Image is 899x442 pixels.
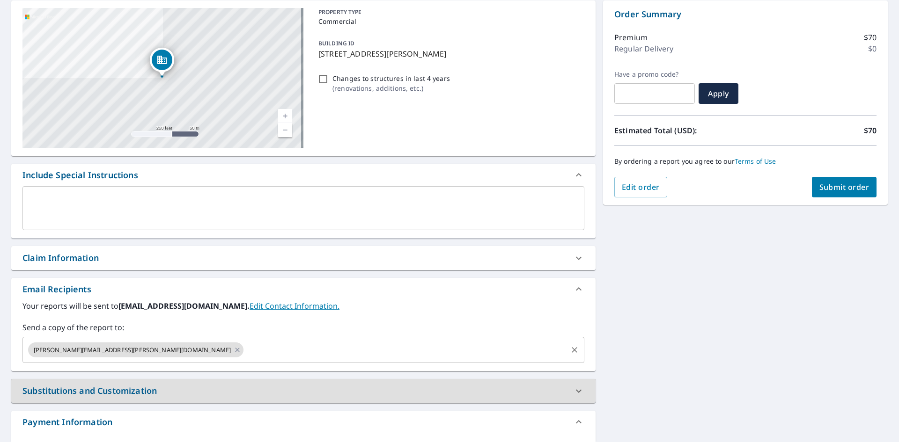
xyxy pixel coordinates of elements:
[735,157,776,166] a: Terms of Use
[22,416,112,428] div: Payment Information
[318,8,581,16] p: PROPERTY TYPE
[614,32,648,43] p: Premium
[699,83,738,104] button: Apply
[118,301,250,311] b: [EMAIL_ADDRESS][DOMAIN_NAME].
[318,48,581,59] p: [STREET_ADDRESS][PERSON_NAME]
[706,88,731,99] span: Apply
[278,123,292,137] a: Current Level 17, Zoom Out
[864,125,877,136] p: $70
[568,343,581,356] button: Clear
[11,246,596,270] div: Claim Information
[868,43,877,54] p: $0
[22,322,584,333] label: Send a copy of the report to:
[22,300,584,312] label: Your reports will be sent to
[278,109,292,123] a: Current Level 17, Zoom In
[819,182,870,192] span: Submit order
[11,379,596,403] div: Substitutions and Customization
[150,48,174,77] div: Dropped pin, building 1, Commercial property, 331 W Main St Hudson, MI 49247
[864,32,877,43] p: $70
[11,164,596,186] div: Include Special Instructions
[318,16,581,26] p: Commercial
[28,342,243,357] div: [PERSON_NAME][EMAIL_ADDRESS][PERSON_NAME][DOMAIN_NAME]
[332,83,450,93] p: ( renovations, additions, etc. )
[22,252,99,264] div: Claim Information
[11,411,596,433] div: Payment Information
[22,283,91,296] div: Email Recipients
[812,177,877,197] button: Submit order
[250,301,339,311] a: EditContactInfo
[614,43,673,54] p: Regular Delivery
[22,169,138,181] div: Include Special Instructions
[614,70,695,79] label: Have a promo code?
[614,125,745,136] p: Estimated Total (USD):
[28,346,236,355] span: [PERSON_NAME][EMAIL_ADDRESS][PERSON_NAME][DOMAIN_NAME]
[22,384,157,397] div: Substitutions and Customization
[318,39,354,47] p: BUILDING ID
[622,182,660,192] span: Edit order
[614,157,877,166] p: By ordering a report you agree to our
[11,278,596,300] div: Email Recipients
[614,177,667,197] button: Edit order
[332,73,450,83] p: Changes to structures in last 4 years
[614,8,877,21] p: Order Summary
